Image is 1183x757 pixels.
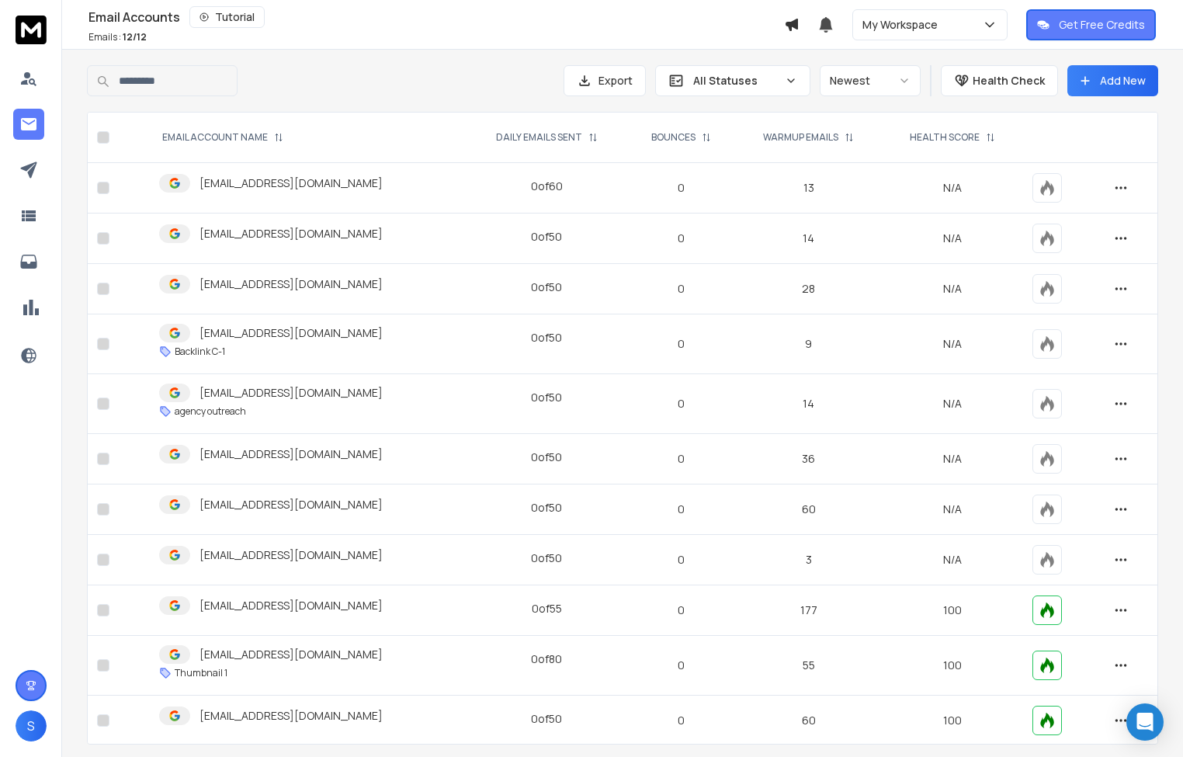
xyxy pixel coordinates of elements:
[531,450,562,465] div: 0 of 50
[735,374,883,434] td: 14
[531,179,563,194] div: 0 of 60
[88,31,147,43] p: Emails :
[763,131,838,144] p: WARMUP EMAILS
[693,73,779,89] p: All Statuses
[892,552,1014,568] p: N/A
[496,131,582,144] p: DAILY EMAILS SENT
[531,330,562,346] div: 0 of 50
[199,446,383,462] p: [EMAIL_ADDRESS][DOMAIN_NAME]
[892,396,1014,411] p: N/A
[199,598,383,613] p: [EMAIL_ADDRESS][DOMAIN_NAME]
[637,658,726,673] p: 0
[735,264,883,314] td: 28
[735,314,883,374] td: 9
[735,434,883,484] td: 36
[883,696,1023,746] td: 100
[973,73,1045,89] p: Health Check
[735,535,883,585] td: 3
[892,502,1014,517] p: N/A
[820,65,921,96] button: Newest
[637,180,726,196] p: 0
[199,497,383,512] p: [EMAIL_ADDRESS][DOMAIN_NAME]
[651,131,696,144] p: BOUNCES
[862,17,944,33] p: My Workspace
[199,385,383,401] p: [EMAIL_ADDRESS][DOMAIN_NAME]
[162,131,283,144] div: EMAIL ACCOUNT NAME
[735,636,883,696] td: 55
[199,226,383,241] p: [EMAIL_ADDRESS][DOMAIN_NAME]
[123,30,147,43] span: 12 / 12
[637,602,726,618] p: 0
[175,405,246,418] p: agency outreach
[189,6,265,28] button: Tutorial
[637,336,726,352] p: 0
[637,396,726,411] p: 0
[16,710,47,741] button: S
[735,585,883,636] td: 177
[199,175,383,191] p: [EMAIL_ADDRESS][DOMAIN_NAME]
[531,229,562,245] div: 0 of 50
[531,500,562,516] div: 0 of 50
[892,180,1014,196] p: N/A
[735,163,883,214] td: 13
[735,484,883,535] td: 60
[637,231,726,246] p: 0
[637,713,726,728] p: 0
[199,647,383,662] p: [EMAIL_ADDRESS][DOMAIN_NAME]
[883,636,1023,696] td: 100
[199,708,383,724] p: [EMAIL_ADDRESS][DOMAIN_NAME]
[199,547,383,563] p: [EMAIL_ADDRESS][DOMAIN_NAME]
[531,651,562,667] div: 0 of 80
[1026,9,1156,40] button: Get Free Credits
[175,346,225,358] p: Backlink C-1
[637,502,726,517] p: 0
[531,550,562,566] div: 0 of 50
[735,214,883,264] td: 14
[564,65,646,96] button: Export
[199,276,383,292] p: [EMAIL_ADDRESS][DOMAIN_NAME]
[892,451,1014,467] p: N/A
[531,711,562,727] div: 0 of 50
[637,552,726,568] p: 0
[735,696,883,746] td: 60
[88,6,784,28] div: Email Accounts
[941,65,1058,96] button: Health Check
[892,336,1014,352] p: N/A
[531,390,562,405] div: 0 of 50
[892,281,1014,297] p: N/A
[532,601,562,616] div: 0 of 55
[883,585,1023,636] td: 100
[637,451,726,467] p: 0
[175,667,227,679] p: Thumbnail 1
[199,325,383,341] p: [EMAIL_ADDRESS][DOMAIN_NAME]
[910,131,980,144] p: HEALTH SCORE
[637,281,726,297] p: 0
[531,280,562,295] div: 0 of 50
[1067,65,1158,96] button: Add New
[1059,17,1145,33] p: Get Free Credits
[1126,703,1164,741] div: Open Intercom Messenger
[892,231,1014,246] p: N/A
